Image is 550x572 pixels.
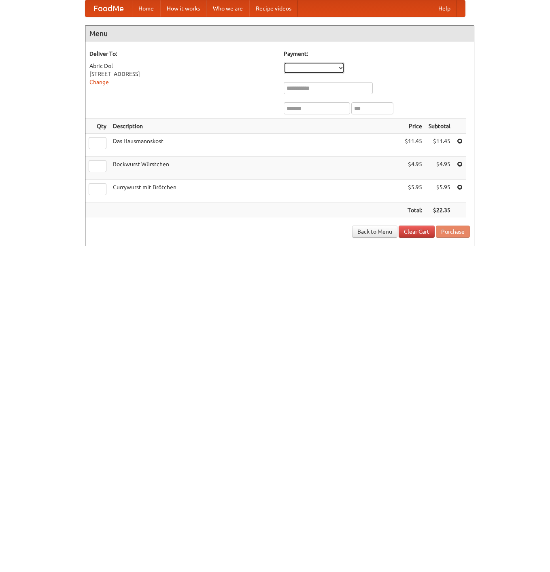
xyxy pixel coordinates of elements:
td: $11.45 [401,134,425,157]
a: Clear Cart [399,226,435,238]
a: FoodMe [85,0,132,17]
a: Back to Menu [352,226,397,238]
h5: Payment: [284,50,470,58]
div: [STREET_ADDRESS] [89,70,276,78]
h4: Menu [85,25,474,42]
th: Price [401,119,425,134]
a: How it works [160,0,206,17]
a: Who we are [206,0,249,17]
th: $22.35 [425,203,454,218]
td: Das Hausmannskost [110,134,401,157]
th: Subtotal [425,119,454,134]
th: Description [110,119,401,134]
td: $4.95 [401,157,425,180]
a: Recipe videos [249,0,298,17]
a: Help [432,0,457,17]
th: Qty [85,119,110,134]
button: Purchase [436,226,470,238]
td: $5.95 [425,180,454,203]
th: Total: [401,203,425,218]
td: $5.95 [401,180,425,203]
td: Currywurst mit Brötchen [110,180,401,203]
div: Abric Dol [89,62,276,70]
a: Change [89,79,109,85]
td: Bockwurst Würstchen [110,157,401,180]
h5: Deliver To: [89,50,276,58]
a: Home [132,0,160,17]
td: $11.45 [425,134,454,157]
td: $4.95 [425,157,454,180]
